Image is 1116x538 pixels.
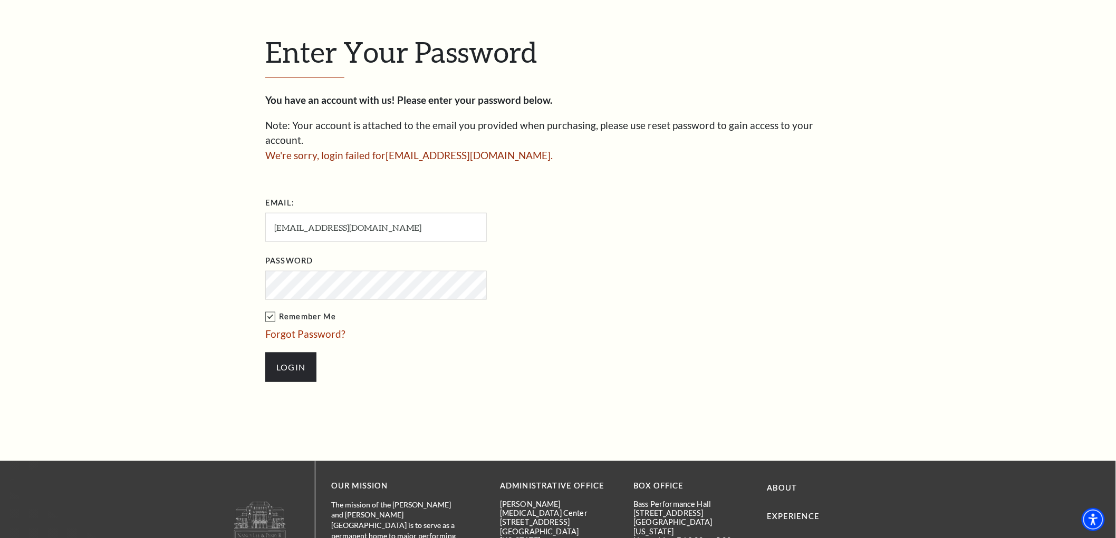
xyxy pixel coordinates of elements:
[265,255,313,268] label: Password
[500,500,618,519] p: [PERSON_NAME][MEDICAL_DATA] Center
[633,480,751,493] p: BOX OFFICE
[265,94,395,106] strong: You have an account with us!
[633,509,751,518] p: [STREET_ADDRESS]
[265,35,537,69] span: Enter Your Password
[767,484,797,493] a: About
[265,328,345,340] a: Forgot Password?
[397,94,552,106] strong: Please enter your password below.
[633,500,751,509] p: Bass Performance Hall
[331,480,463,493] p: OUR MISSION
[265,197,294,210] label: Email:
[265,310,592,324] label: Remember Me
[265,213,487,242] input: Required
[265,118,851,148] p: Note: Your account is attached to the email you provided when purchasing, please use reset passwo...
[767,512,820,521] a: Experience
[500,480,618,493] p: Administrative Office
[265,149,553,161] span: We're sorry, login failed for [EMAIL_ADDRESS][DOMAIN_NAME] .
[500,518,618,527] p: [STREET_ADDRESS]
[265,353,316,382] input: Submit button
[1082,508,1105,531] div: Accessibility Menu
[633,518,751,536] p: [GEOGRAPHIC_DATA][US_STATE]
